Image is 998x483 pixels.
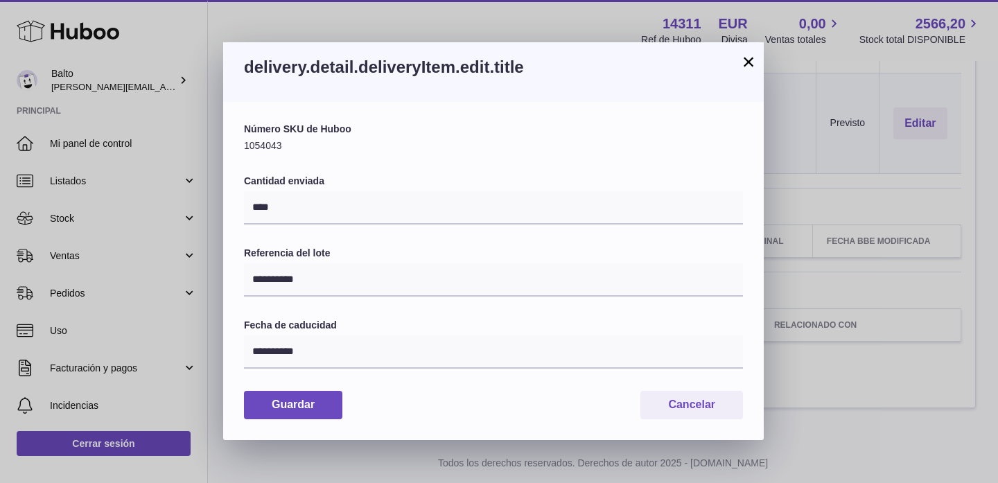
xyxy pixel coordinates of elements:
[244,123,743,136] label: Número SKU de Huboo
[244,391,342,419] button: Guardar
[244,319,743,332] label: Fecha de caducidad
[740,53,757,70] button: ×
[244,123,743,152] div: 1054043
[640,391,743,419] button: Cancelar
[244,56,743,78] h3: delivery.detail.deliveryItem.edit.title
[244,247,743,260] label: Referencia del lote
[244,175,743,188] label: Cantidad enviada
